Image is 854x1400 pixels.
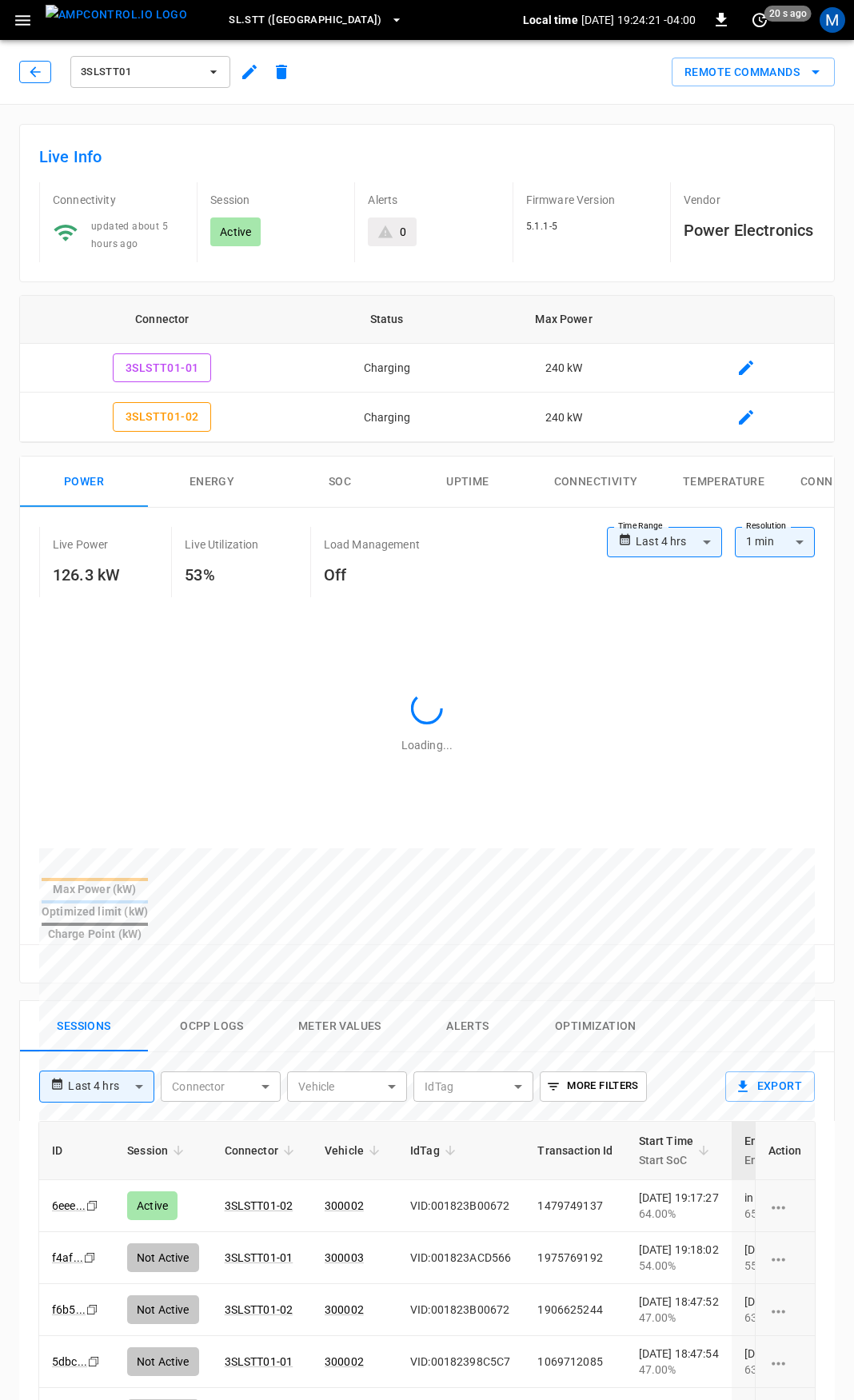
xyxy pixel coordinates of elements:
[185,562,258,588] h6: 53%
[523,12,578,28] p: Local time
[469,393,658,442] td: 240 kW
[639,1131,694,1170] div: Start Time
[127,1141,189,1160] span: Session
[305,393,469,442] td: Charging
[324,562,420,588] h6: Off
[639,1151,694,1170] p: Start SoC
[70,56,230,88] button: 3SLSTT01
[46,5,187,25] img: ampcontrol.io logo
[305,296,469,344] th: Status
[744,1362,824,1378] div: 63.00%
[660,457,788,508] button: Temperature
[768,1250,802,1266] div: charging session options
[113,353,211,383] button: 3SLSTT01-01
[744,1131,793,1170] div: End Time
[672,58,835,87] button: Remote Commands
[768,1302,802,1318] div: charging session options
[581,12,696,28] p: [DATE] 19:24:21 -04:00
[68,1071,154,1102] div: Last 4 hrs
[404,457,532,508] button: Uptime
[672,58,835,87] div: remote commands options
[401,739,453,752] span: Loading...
[53,536,109,552] p: Live Power
[305,344,469,393] td: Charging
[229,11,382,30] span: SL.STT ([GEOGRAPHIC_DATA])
[639,1131,715,1170] span: Start TimeStart SoC
[404,1001,532,1052] button: Alerts
[222,5,409,36] button: SL.STT ([GEOGRAPHIC_DATA])
[148,457,276,508] button: Energy
[526,221,558,232] span: 5.1.1-5
[764,6,812,22] span: 20 s ago
[39,144,815,170] h6: Live Info
[324,536,420,552] p: Load Management
[525,1122,625,1180] th: Transaction Id
[639,1362,719,1378] div: 47.00%
[225,1355,293,1368] a: 3SLSTT01-01
[368,192,499,208] p: Alerts
[684,217,815,243] h6: Power Electronics
[410,1141,461,1160] span: IdTag
[469,344,658,393] td: 240 kW
[747,7,772,33] button: set refresh interval
[636,527,722,557] div: Last 4 hrs
[768,1198,802,1214] div: charging session options
[768,1354,802,1370] div: charging session options
[755,1122,815,1180] th: Action
[20,457,148,508] button: Power
[20,296,834,442] table: connector table
[400,224,406,240] div: 0
[746,520,786,532] label: Resolution
[744,1151,793,1170] p: End SoC
[91,221,168,249] span: updated about 5 hours ago
[526,192,657,208] p: Firmware Version
[210,192,341,208] p: Session
[81,63,199,82] span: 3SLSTT01
[39,1122,114,1180] th: ID
[276,457,404,508] button: SOC
[725,1071,815,1102] button: Export
[20,1001,148,1052] button: Sessions
[148,1001,276,1052] button: Ocpp logs
[53,562,120,588] h6: 126.3 kW
[113,402,211,432] button: 3SLSTT01-02
[325,1141,385,1160] span: Vehicle
[820,7,845,33] div: profile-icon
[618,520,663,532] label: Time Range
[469,296,658,344] th: Max Power
[185,536,258,552] p: Live Utilization
[276,1001,404,1052] button: Meter Values
[684,192,815,208] p: Vendor
[325,1355,364,1368] a: 300002
[532,1001,660,1052] button: Optimization
[540,1071,646,1102] button: More Filters
[53,192,184,208] p: Connectivity
[744,1131,814,1170] span: End TimeEnd SoC
[225,1141,299,1160] span: Connector
[220,224,251,240] p: Active
[532,457,660,508] button: Connectivity
[20,296,305,344] th: Connector
[735,527,815,557] div: 1 min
